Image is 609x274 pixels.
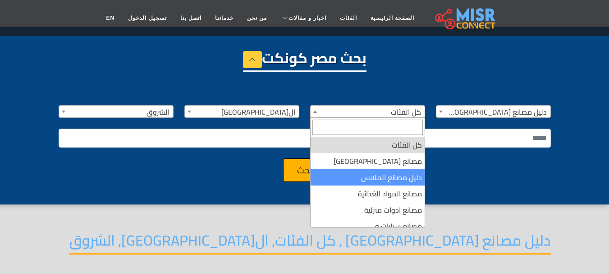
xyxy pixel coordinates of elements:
span: اخبار و مقالات [288,14,326,22]
h1: بحث مصر كونكت [243,49,366,72]
h4: دليل مصانع [GEOGRAPHIC_DATA] , كل الفئات, ال[GEOGRAPHIC_DATA], الشروق [69,232,551,255]
li: مصانع المواد الغذائية [311,186,425,202]
span: القاهرة [185,106,299,118]
span: القاهرة [184,105,299,118]
a: EN [100,9,122,27]
span: دليل مصانع مصر [436,105,551,118]
a: اخبار و مقالات [274,9,333,27]
li: دليل مصانع الملابس [311,169,425,186]
li: مصانع سيارات في [GEOGRAPHIC_DATA] [311,218,425,245]
a: تسجيل الدخول [121,9,173,27]
span: الشروق [59,106,173,118]
a: خدماتنا [208,9,240,27]
span: كل الفئات [311,106,425,118]
a: الصفحة الرئيسية [364,9,421,27]
a: من نحن [240,9,274,27]
span: كل الفئات [310,105,425,118]
a: اتصل بنا [174,9,208,27]
span: دليل مصانع مصر [436,106,550,118]
button: بحث [283,158,326,182]
a: الفئات [333,9,364,27]
img: main.misr_connect [435,7,495,29]
li: مصانع ادوات منزلية [311,202,425,218]
li: كل الفئات [311,137,425,153]
input: Search [312,120,423,135]
span: الشروق [59,105,174,118]
li: مصانع [GEOGRAPHIC_DATA] [311,153,425,169]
